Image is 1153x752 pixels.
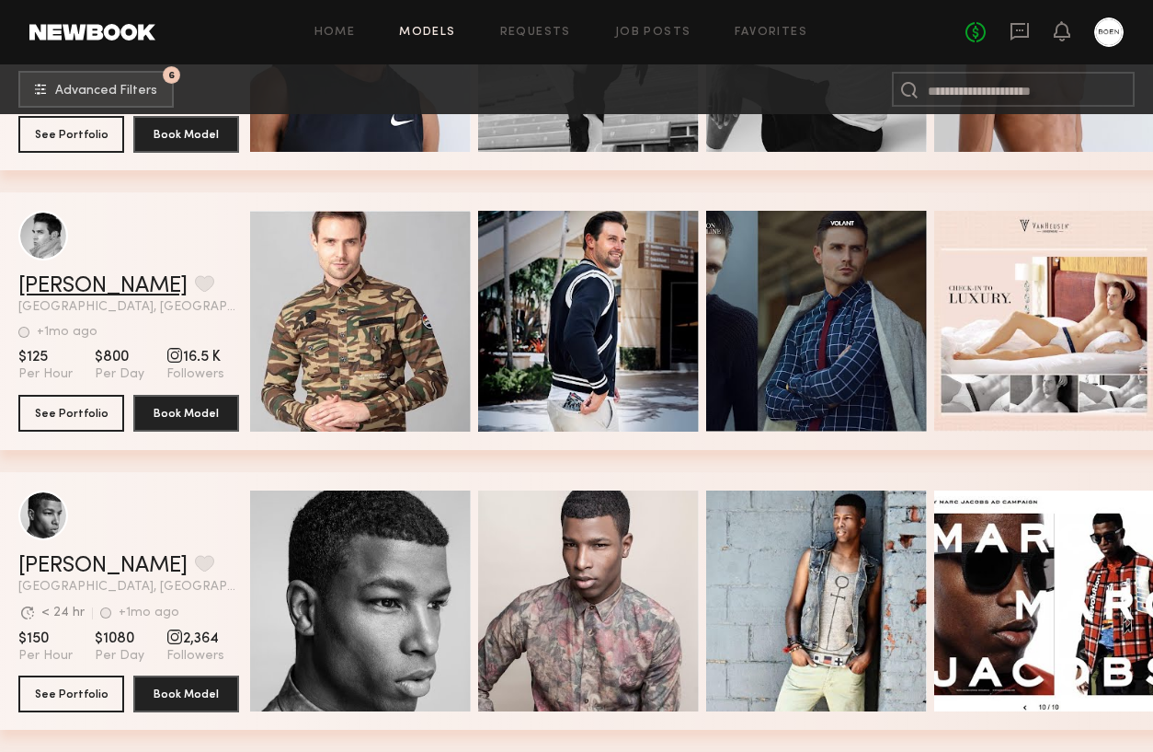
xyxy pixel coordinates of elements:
[55,85,157,98] span: Advanced Filters
[95,366,144,383] span: Per Day
[500,27,571,39] a: Requests
[37,326,97,339] div: +1mo ago
[615,27,691,39] a: Job Posts
[18,676,124,712] button: See Portfolio
[18,395,124,432] button: See Portfolio
[18,301,239,314] span: [GEOGRAPHIC_DATA], [GEOGRAPHIC_DATA]
[166,366,224,383] span: Followers
[18,366,73,383] span: Per Hour
[95,348,144,366] span: $800
[95,648,144,665] span: Per Day
[18,275,188,297] a: [PERSON_NAME]
[18,116,124,153] button: See Portfolio
[133,116,239,153] button: Book Model
[18,555,188,577] a: [PERSON_NAME]
[166,630,224,648] span: 2,364
[166,648,224,665] span: Followers
[314,27,356,39] a: Home
[18,630,73,648] span: $150
[18,348,73,366] span: $125
[95,630,144,648] span: $1080
[18,581,239,594] span: [GEOGRAPHIC_DATA], [GEOGRAPHIC_DATA]
[18,648,73,665] span: Per Hour
[133,676,239,712] button: Book Model
[735,27,807,39] a: Favorites
[399,27,455,39] a: Models
[166,348,224,366] span: 16.5 K
[133,395,239,432] button: Book Model
[168,71,175,79] span: 6
[119,607,179,619] div: +1mo ago
[18,71,174,108] button: 6Advanced Filters
[41,607,85,619] div: < 24 hr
